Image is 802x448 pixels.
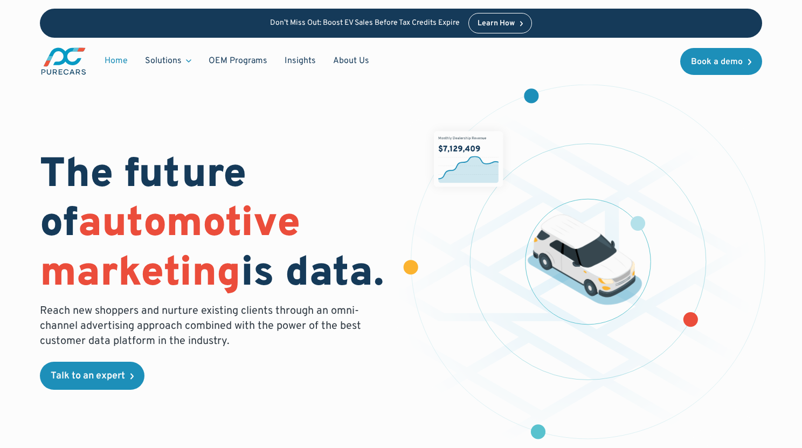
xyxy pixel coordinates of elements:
img: illustration of a vehicle [528,215,642,305]
span: automotive marketing [40,199,300,300]
a: Book a demo [680,48,762,75]
a: Talk to an expert [40,362,144,390]
div: Book a demo [691,58,743,66]
a: OEM Programs [200,51,276,71]
a: Learn How [468,13,533,33]
a: main [40,46,87,76]
div: Talk to an expert [51,371,125,381]
p: Don’t Miss Out: Boost EV Sales Before Tax Credits Expire [270,19,460,28]
a: About Us [324,51,378,71]
div: Solutions [136,51,200,71]
h1: The future of is data. [40,151,388,299]
div: Solutions [145,55,182,67]
a: Insights [276,51,324,71]
p: Reach new shoppers and nurture existing clients through an omni-channel advertising approach comb... [40,304,368,349]
img: chart showing monthly dealership revenue of $7m [433,131,503,187]
div: Learn How [478,20,515,27]
a: Home [96,51,136,71]
img: purecars logo [40,46,87,76]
